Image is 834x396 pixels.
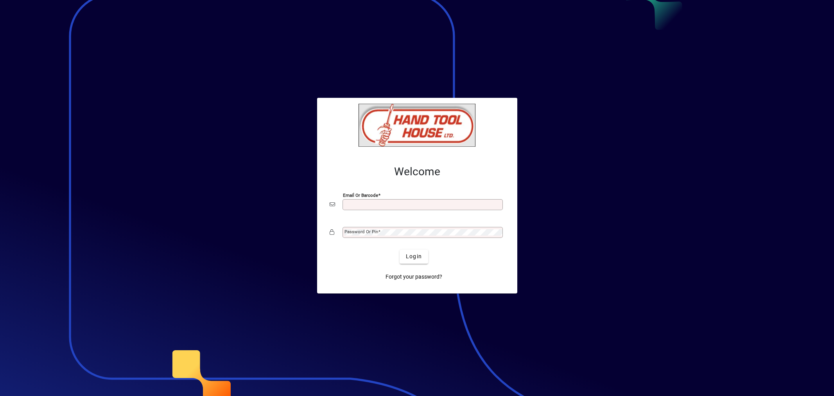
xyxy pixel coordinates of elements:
h2: Welcome [330,165,505,178]
a: Forgot your password? [382,270,445,284]
span: Forgot your password? [386,273,442,281]
span: Login [406,252,422,261]
button: Login [400,250,428,264]
mat-label: Password or Pin [344,229,378,234]
mat-label: Email or Barcode [343,192,378,198]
